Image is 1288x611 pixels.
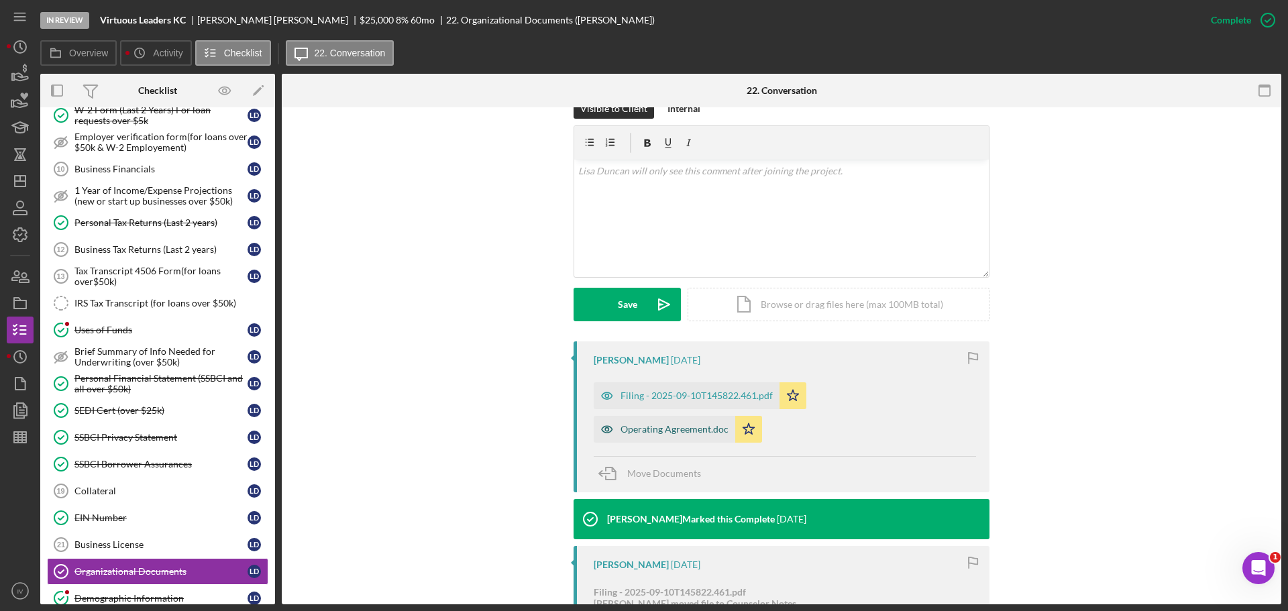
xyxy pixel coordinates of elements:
[56,272,64,280] tspan: 13
[747,85,817,96] div: 22. Conversation
[74,539,248,550] div: Business License
[74,266,248,287] div: Tax Transcript 4506 Form(for loans over$50k)
[47,209,268,236] a: Personal Tax Returns (Last 2 years)LD
[671,355,700,366] time: 2025-10-09 15:16
[47,263,268,290] a: 13Tax Transcript 4506 Form(for loans over$50k)LD
[248,457,261,471] div: L D
[248,592,261,605] div: L D
[47,290,268,317] a: IRS Tax Transcript (for loans over $50k)
[74,105,248,126] div: W-2 Form (Last 2 Years) For loan requests over $5k
[594,382,806,409] button: Filing - 2025-09-10T145822.461.pdf
[74,405,248,416] div: SEDI Cert (over $25k)
[248,109,261,122] div: L D
[40,40,117,66] button: Overview
[47,129,268,156] a: Employer verification form(for loans over $50k & W-2 Employement)LD
[138,85,177,96] div: Checklist
[360,14,394,25] span: $25,000
[47,236,268,263] a: 12Business Tax Returns (Last 2 years)LD
[47,504,268,531] a: EIN NumberLD
[74,459,248,469] div: SSBCI Borrower Assurances
[248,431,261,444] div: L D
[47,478,268,504] a: 19CollateralLD
[446,15,655,25] div: 22. Organizational Documents ([PERSON_NAME])
[74,164,248,174] div: Business Financials
[248,135,261,149] div: L D
[47,451,268,478] a: SSBCI Borrower AssurancesLD
[621,424,729,435] div: Operating Agreement.doc
[74,566,248,577] div: Organizational Documents
[7,577,34,604] button: IV
[74,593,248,604] div: Demographic Information
[315,48,386,58] label: 22. Conversation
[74,512,248,523] div: EIN Number
[74,325,248,335] div: Uses of Funds
[1211,7,1251,34] div: Complete
[248,404,261,417] div: L D
[74,373,248,394] div: Personal Financial Statement (SSBCI and all over $50k)
[100,15,186,25] b: Virtuous Leaders KC
[74,486,248,496] div: Collateral
[74,244,248,255] div: Business Tax Returns (Last 2 years)
[594,416,762,443] button: Operating Agreement.doc
[1197,7,1281,34] button: Complete
[195,40,271,66] button: Checklist
[74,346,248,368] div: Brief Summary of Info Needed for Underwriting (over $50k)
[56,487,64,495] tspan: 19
[667,99,700,119] div: Internal
[47,558,268,585] a: Organizational DocumentsLD
[47,531,268,558] a: 21Business LicenseLD
[40,12,89,29] div: In Review
[47,424,268,451] a: SSBCI Privacy StatementLD
[57,541,65,549] tspan: 21
[17,588,23,595] text: IV
[47,102,268,129] a: W-2 Form (Last 2 Years) For loan requests over $5kLD
[47,156,268,182] a: 10Business FinancialsLD
[1270,552,1281,563] span: 1
[47,397,268,424] a: SEDI Cert (over $25k)LD
[47,343,268,370] a: Brief Summary of Info Needed for Underwriting (over $50k)LD
[74,298,268,309] div: IRS Tax Transcript (for loans over $50k)
[120,40,191,66] button: Activity
[248,511,261,524] div: L D
[594,559,669,570] div: [PERSON_NAME]
[248,243,261,256] div: L D
[74,217,248,228] div: Personal Tax Returns (Last 2 years)
[594,598,796,609] div: [PERSON_NAME] moved file to Counselor Notes
[248,270,261,283] div: L D
[248,189,261,203] div: L D
[74,185,248,207] div: 1 Year of Income/Expense Projections (new or start up businesses over $50k)
[594,587,796,598] div: Filing - 2025-09-10T145822.461.pdf
[56,165,64,173] tspan: 10
[627,467,701,479] span: Move Documents
[580,99,647,119] div: Visible to Client
[248,565,261,578] div: L D
[74,131,248,153] div: Employer verification form(for loans over $50k & W-2 Employement)
[47,317,268,343] a: Uses of FundsLD
[607,514,775,524] div: [PERSON_NAME] Marked this Complete
[671,559,700,570] time: 2025-09-17 19:52
[618,288,637,321] div: Save
[47,370,268,397] a: Personal Financial Statement (SSBCI and all over $50k)LD
[224,48,262,58] label: Checklist
[248,216,261,229] div: L D
[248,484,261,498] div: L D
[777,514,806,524] time: 2025-09-17 19:52
[594,457,714,490] button: Move Documents
[47,182,268,209] a: 1 Year of Income/Expense Projections (new or start up businesses over $50k)LD
[197,15,360,25] div: [PERSON_NAME] [PERSON_NAME]
[411,15,435,25] div: 60 mo
[1242,552,1275,584] iframe: Intercom live chat
[286,40,394,66] button: 22. Conversation
[248,350,261,364] div: L D
[248,162,261,176] div: L D
[248,538,261,551] div: L D
[153,48,182,58] label: Activity
[248,377,261,390] div: L D
[396,15,409,25] div: 8 %
[74,432,248,443] div: SSBCI Privacy Statement
[574,288,681,321] button: Save
[69,48,108,58] label: Overview
[574,99,654,119] button: Visible to Client
[661,99,707,119] button: Internal
[56,245,64,254] tspan: 12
